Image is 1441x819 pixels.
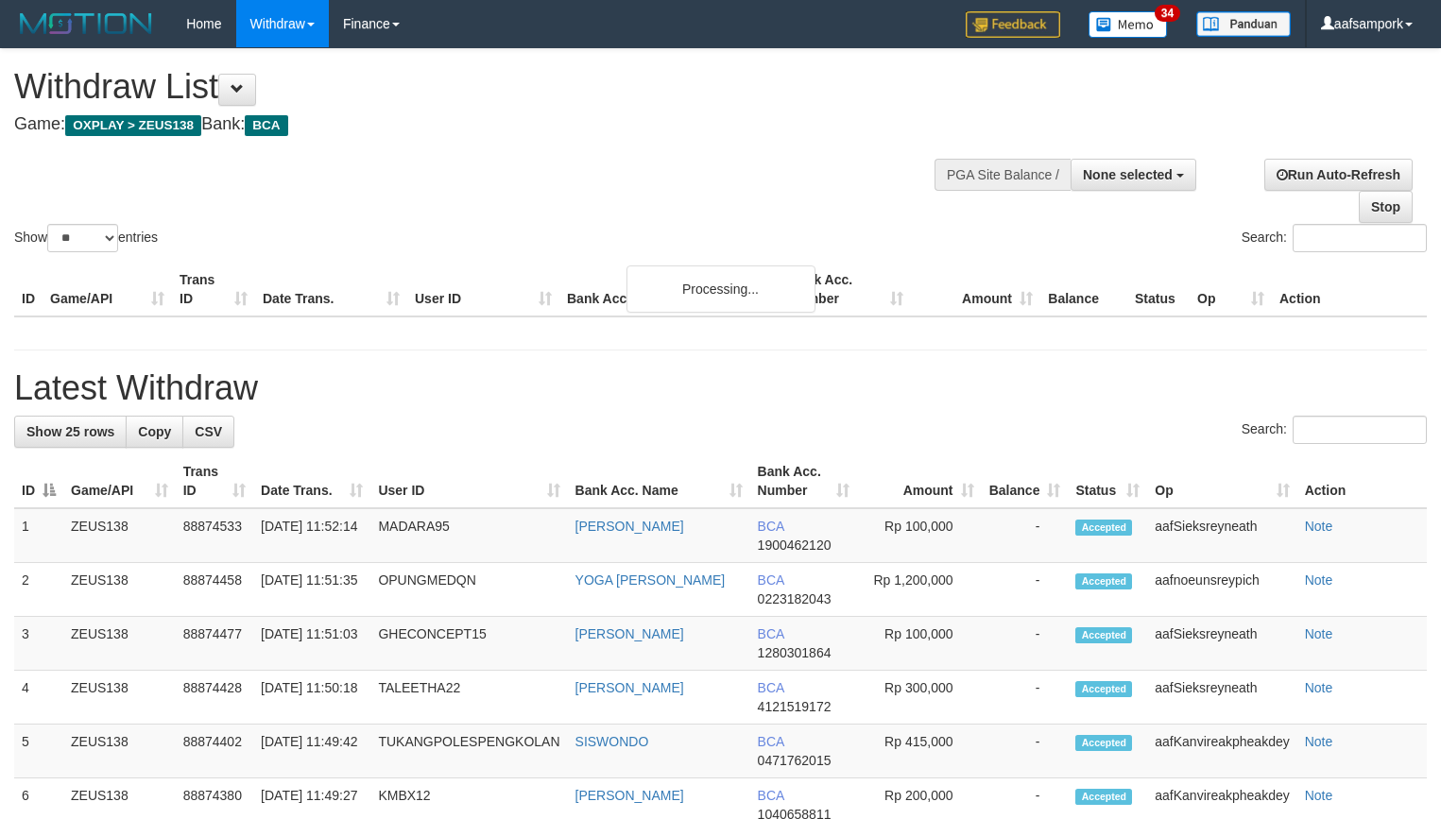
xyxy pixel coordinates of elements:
[47,224,118,252] select: Showentries
[172,263,255,316] th: Trans ID
[1242,416,1427,444] label: Search:
[758,699,832,714] span: Copy 4121519172 to clipboard
[758,537,832,553] span: Copy 1900462120 to clipboard
[63,671,176,725] td: ZEUS138
[370,725,567,778] td: TUKANGPOLESPENGKOLAN
[568,454,750,508] th: Bank Acc. Name: activate to sort column ascending
[370,563,567,617] td: OPUNGMEDQN
[63,617,176,671] td: ZEUS138
[370,617,567,671] td: GHECONCEPT15
[63,508,176,563] td: ZEUS138
[1305,788,1333,803] a: Note
[176,563,253,617] td: 88874458
[982,508,1069,563] td: -
[1089,11,1168,38] img: Button%20Memo.svg
[14,416,127,448] a: Show 25 rows
[935,159,1071,191] div: PGA Site Balance /
[253,671,370,725] td: [DATE] 11:50:18
[1242,224,1427,252] label: Search:
[65,115,201,136] span: OXPLAY > ZEUS138
[1083,167,1173,182] span: None selected
[1068,454,1147,508] th: Status: activate to sort column ascending
[982,617,1069,671] td: -
[253,454,370,508] th: Date Trans.: activate to sort column ascending
[1293,224,1427,252] input: Search:
[26,424,114,439] span: Show 25 rows
[758,788,784,803] span: BCA
[14,224,158,252] label: Show entries
[253,617,370,671] td: [DATE] 11:51:03
[1147,508,1296,563] td: aafSieksreyneath
[176,454,253,508] th: Trans ID: activate to sort column ascending
[14,563,63,617] td: 2
[982,725,1069,778] td: -
[575,788,684,803] a: [PERSON_NAME]
[63,563,176,617] td: ZEUS138
[253,563,370,617] td: [DATE] 11:51:35
[758,734,784,749] span: BCA
[1147,671,1296,725] td: aafSieksreyneath
[758,572,784,588] span: BCA
[1075,627,1132,643] span: Accepted
[1297,454,1427,508] th: Action
[575,680,684,695] a: [PERSON_NAME]
[1293,416,1427,444] input: Search:
[1147,563,1296,617] td: aafnoeunsreypich
[1305,572,1333,588] a: Note
[253,725,370,778] td: [DATE] 11:49:42
[14,454,63,508] th: ID: activate to sort column descending
[781,263,911,316] th: Bank Acc. Number
[1075,681,1132,697] span: Accepted
[982,563,1069,617] td: -
[138,424,171,439] span: Copy
[750,454,857,508] th: Bank Acc. Number: activate to sort column ascending
[43,263,172,316] th: Game/API
[14,115,942,134] h4: Game: Bank:
[1305,626,1333,641] a: Note
[1075,573,1132,589] span: Accepted
[982,671,1069,725] td: -
[575,519,684,534] a: [PERSON_NAME]
[758,591,832,606] span: Copy 0223182043 to clipboard
[14,617,63,671] td: 3
[857,617,982,671] td: Rp 100,000
[14,508,63,563] td: 1
[575,626,684,641] a: [PERSON_NAME]
[1075,520,1132,536] span: Accepted
[176,508,253,563] td: 88874533
[14,263,43,316] th: ID
[1147,454,1296,508] th: Op: activate to sort column ascending
[857,454,982,508] th: Amount: activate to sort column ascending
[1147,617,1296,671] td: aafSieksreyneath
[575,734,649,749] a: SISWONDO
[1075,789,1132,805] span: Accepted
[176,725,253,778] td: 88874402
[14,9,158,38] img: MOTION_logo.png
[1071,159,1196,191] button: None selected
[982,454,1069,508] th: Balance: activate to sort column ascending
[857,671,982,725] td: Rp 300,000
[1196,11,1291,37] img: panduan.png
[1305,734,1333,749] a: Note
[195,424,222,439] span: CSV
[1127,263,1190,316] th: Status
[370,671,567,725] td: TALEETHA22
[370,454,567,508] th: User ID: activate to sort column ascending
[176,671,253,725] td: 88874428
[857,725,982,778] td: Rp 415,000
[857,508,982,563] td: Rp 100,000
[63,725,176,778] td: ZEUS138
[176,617,253,671] td: 88874477
[1305,519,1333,534] a: Note
[559,263,781,316] th: Bank Acc. Name
[758,626,784,641] span: BCA
[1305,680,1333,695] a: Note
[370,508,567,563] td: MADARA95
[1147,725,1296,778] td: aafKanvireakpheakdey
[911,263,1040,316] th: Amount
[1075,735,1132,751] span: Accepted
[182,416,234,448] a: CSV
[1155,5,1180,22] span: 34
[14,671,63,725] td: 4
[758,519,784,534] span: BCA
